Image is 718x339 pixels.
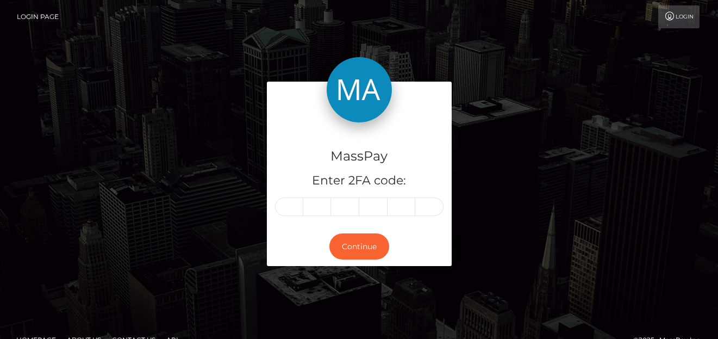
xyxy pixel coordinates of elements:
img: MassPay [327,57,392,122]
h4: MassPay [275,147,444,166]
button: Continue [329,233,389,260]
a: Login Page [17,5,59,28]
h5: Enter 2FA code: [275,172,444,189]
a: Login [658,5,700,28]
